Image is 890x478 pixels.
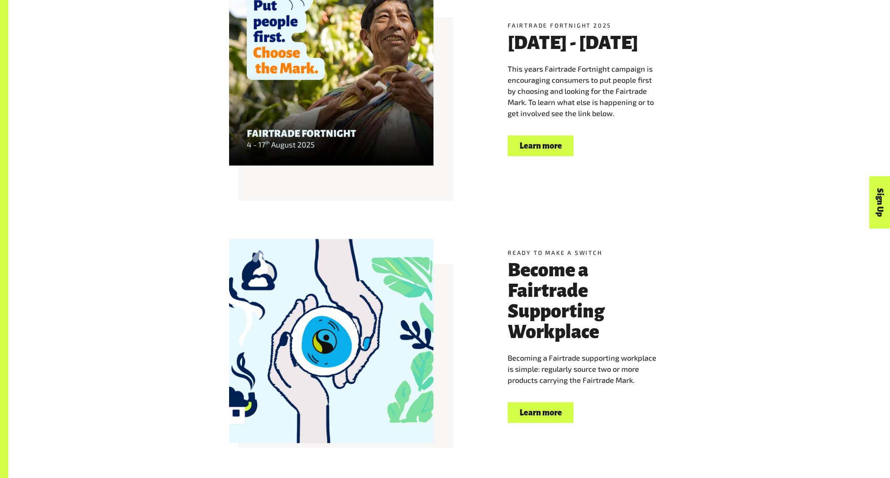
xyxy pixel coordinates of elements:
[508,135,574,156] a: Learn more
[508,21,669,30] h5: Fairtrade Fortnight 2025
[508,248,669,257] h5: Ready to Make a Switch
[508,33,669,53] h3: [DATE] - [DATE]
[508,352,669,386] p: Becoming a Fairtrade supporting workplace is simple: regularly source two or more products carryi...
[508,402,574,423] a: Learn more
[508,260,669,342] h3: Become a Fairtrade Supporting Workplace
[508,63,669,119] p: This years Fairtrade Fortnight campaign is encouraging consumers to put people first by choosing ...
